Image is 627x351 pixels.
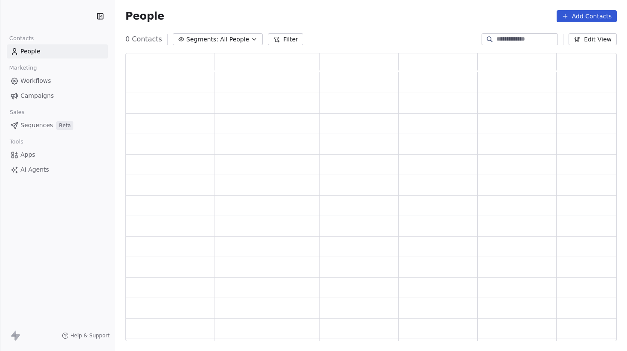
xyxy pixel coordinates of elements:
a: Workflows [7,74,108,88]
span: Apps [20,150,35,159]
a: Help & Support [62,332,110,339]
span: Tools [6,135,27,148]
a: AI Agents [7,163,108,177]
span: All People [220,35,249,44]
a: SequencesBeta [7,118,108,132]
a: People [7,44,108,58]
a: Campaigns [7,89,108,103]
span: Help & Support [70,332,110,339]
span: Sequences [20,121,53,130]
a: Apps [7,148,108,162]
span: Workflows [20,76,51,85]
span: Beta [56,121,73,130]
span: People [20,47,41,56]
span: Marketing [6,61,41,74]
span: AI Agents [20,165,49,174]
span: Sales [6,106,28,119]
button: Add Contacts [557,10,617,22]
span: Segments: [186,35,218,44]
button: Edit View [569,33,617,45]
span: Contacts [6,32,38,45]
span: People [125,10,164,23]
span: Campaigns [20,91,54,100]
span: 0 Contacts [125,34,162,44]
button: Filter [268,33,303,45]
